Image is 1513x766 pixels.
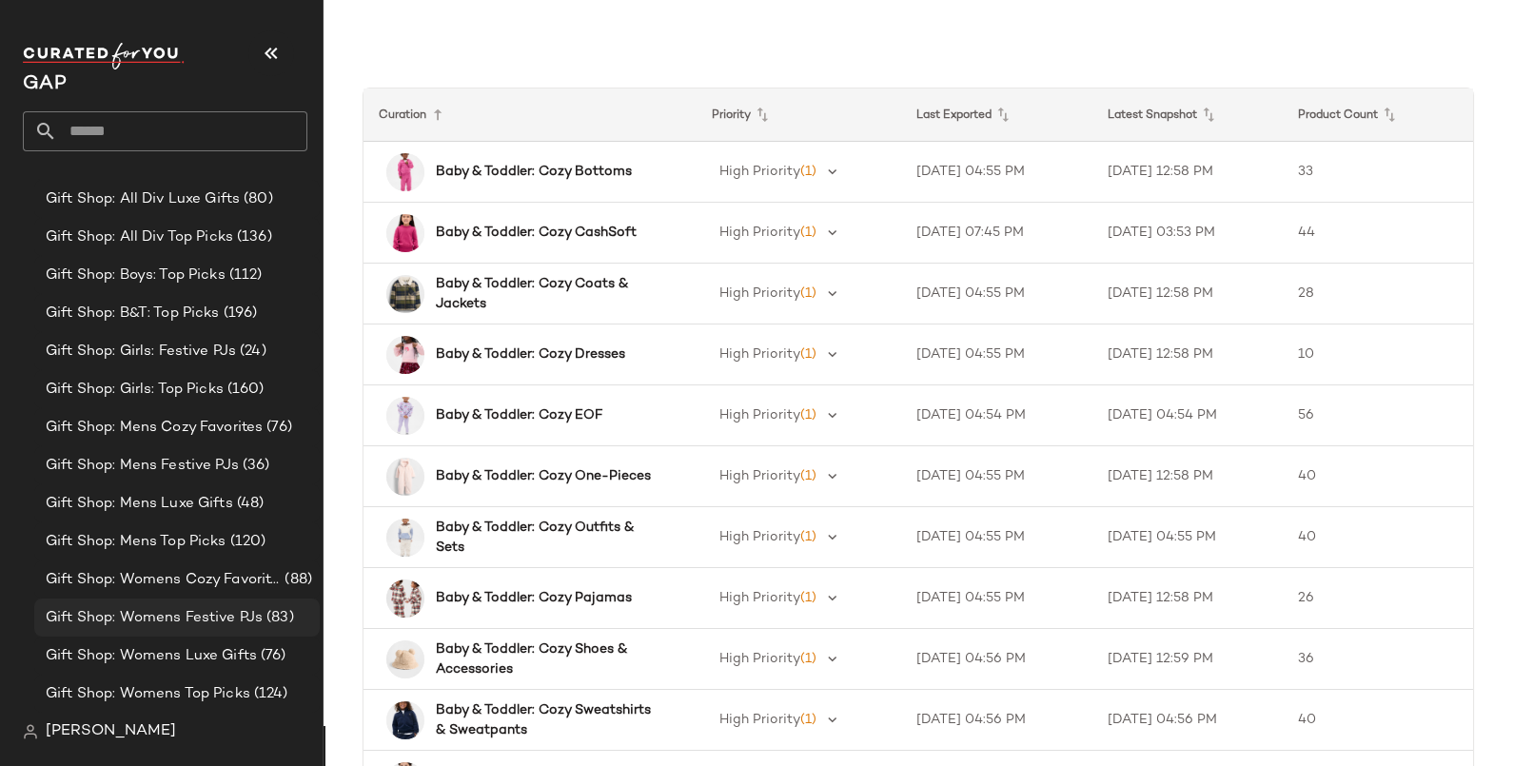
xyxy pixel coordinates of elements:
[1092,264,1283,324] td: [DATE] 12:58 PM
[224,379,265,401] span: (160)
[257,645,286,667] span: (76)
[901,568,1091,629] td: [DATE] 04:55 PM
[800,713,816,727] span: (1)
[1283,88,1473,142] th: Product Count
[23,724,38,739] img: svg%3e
[364,88,697,142] th: Curation
[46,188,240,210] span: Gift Shop: All Div Luxe Gifts
[436,518,662,558] b: Baby & Toddler: Cozy Outfits & Sets
[1092,385,1283,446] td: [DATE] 04:54 PM
[800,226,816,240] span: (1)
[46,493,233,515] span: Gift Shop: Mens Luxe Gifts
[386,640,424,678] img: cn60219595.jpg
[46,226,233,248] span: Gift Shop: All Div Top Picks
[250,683,288,705] span: (124)
[46,417,263,439] span: Gift Shop: Mens Cozy Favorites
[386,519,424,557] img: cn60617030.jpg
[46,569,281,591] span: Gift Shop: Womens Cozy Favorites
[1283,507,1473,568] td: 40
[800,652,816,666] span: (1)
[436,274,662,314] b: Baby & Toddler: Cozy Coats & Jackets
[46,607,263,629] span: Gift Shop: Womens Festive PJs
[236,341,266,363] span: (24)
[436,405,602,425] b: Baby & Toddler: Cozy EOF
[901,385,1091,446] td: [DATE] 04:54 PM
[240,188,273,210] span: (80)
[220,303,258,324] span: (196)
[1092,203,1283,264] td: [DATE] 03:53 PM
[386,214,424,252] img: cn60619664.jpg
[697,88,901,142] th: Priority
[800,408,816,422] span: (1)
[46,265,226,286] span: Gift Shop: Boys: Top Picks
[1283,203,1473,264] td: 44
[719,469,800,483] span: High Priority
[1092,507,1283,568] td: [DATE] 04:55 PM
[386,275,424,313] img: cn59894304.jpg
[46,379,224,401] span: Gift Shop: Girls: Top Picks
[281,569,312,591] span: (88)
[1283,264,1473,324] td: 28
[386,458,424,496] img: cn60127558.jpg
[46,645,257,667] span: Gift Shop: Womens Luxe Gifts
[386,701,424,739] img: cn59913013.jpg
[226,265,263,286] span: (112)
[1092,88,1283,142] th: Latest Snapshot
[1283,568,1473,629] td: 26
[1092,690,1283,751] td: [DATE] 04:56 PM
[386,397,424,435] img: cn60213542.jpg
[23,74,67,94] span: Current Company Name
[1283,690,1473,751] td: 40
[719,530,800,544] span: High Priority
[46,720,176,743] span: [PERSON_NAME]
[46,303,220,324] span: Gift Shop: B&T: Top Picks
[1283,142,1473,203] td: 33
[226,531,266,553] span: (120)
[386,336,424,374] img: cn60331806.jpg
[23,43,185,69] img: cfy_white_logo.C9jOOHJF.svg
[1283,446,1473,507] td: 40
[1092,324,1283,385] td: [DATE] 12:58 PM
[901,629,1091,690] td: [DATE] 04:56 PM
[800,591,816,605] span: (1)
[901,142,1091,203] td: [DATE] 04:55 PM
[1283,324,1473,385] td: 10
[901,507,1091,568] td: [DATE] 04:55 PM
[46,683,250,705] span: Gift Shop: Womens Top Picks
[436,344,625,364] b: Baby & Toddler: Cozy Dresses
[436,700,662,740] b: Baby & Toddler: Cozy Sweatshirts & Sweatpants
[901,203,1091,264] td: [DATE] 07:45 PM
[1092,142,1283,203] td: [DATE] 12:58 PM
[719,652,800,666] span: High Priority
[800,530,816,544] span: (1)
[263,417,292,439] span: (76)
[719,165,800,179] span: High Priority
[719,347,800,362] span: High Priority
[1092,568,1283,629] td: [DATE] 12:58 PM
[263,607,294,629] span: (83)
[1283,385,1473,446] td: 56
[901,88,1091,142] th: Last Exported
[436,162,632,182] b: Baby & Toddler: Cozy Bottoms
[800,347,816,362] span: (1)
[436,466,651,486] b: Baby & Toddler: Cozy One-Pieces
[436,588,632,608] b: Baby & Toddler: Cozy Pajamas
[436,639,662,679] b: Baby & Toddler: Cozy Shoes & Accessories
[46,341,236,363] span: Gift Shop: Girls: Festive PJs
[800,286,816,301] span: (1)
[239,455,270,477] span: (36)
[233,493,265,515] span: (48)
[719,408,800,422] span: High Priority
[1092,629,1283,690] td: [DATE] 12:59 PM
[46,455,239,477] span: Gift Shop: Mens Festive PJs
[719,286,800,301] span: High Priority
[386,153,424,191] img: cn60237670.jpg
[719,713,800,727] span: High Priority
[386,579,424,618] img: cn60669064.jpg
[901,264,1091,324] td: [DATE] 04:55 PM
[901,324,1091,385] td: [DATE] 04:55 PM
[1283,629,1473,690] td: 36
[719,226,800,240] span: High Priority
[901,446,1091,507] td: [DATE] 04:55 PM
[800,469,816,483] span: (1)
